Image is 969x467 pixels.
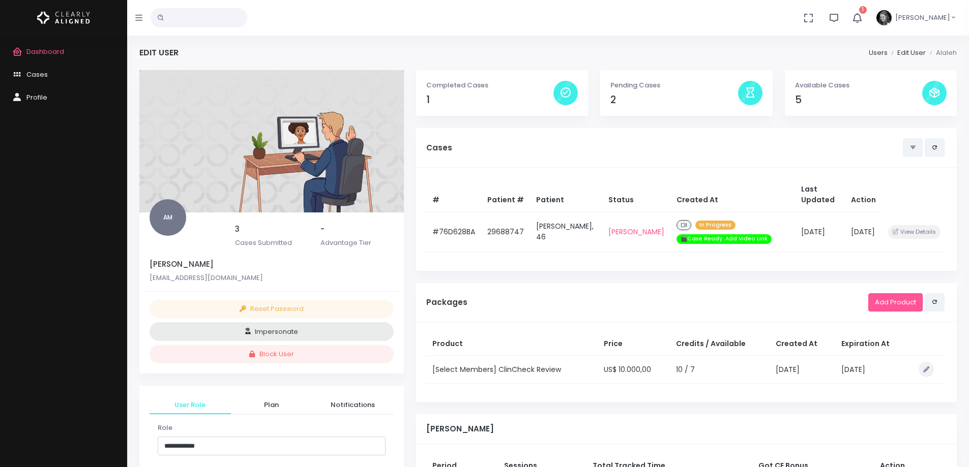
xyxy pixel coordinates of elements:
th: Created At [670,178,796,212]
a: Add Product [868,293,923,312]
td: 10 / 7 [670,356,770,383]
td: US$ 10.000,00 [598,356,670,383]
th: # [426,178,481,212]
td: [DATE] [795,211,844,252]
h5: [PERSON_NAME] [426,424,947,433]
th: Price [598,332,670,356]
p: Cases Submitted [235,238,308,248]
a: [PERSON_NAME] [608,227,664,237]
img: Logo Horizontal [37,7,90,28]
span: 1 [859,6,867,14]
span: AM [150,199,186,236]
p: [EMAIL_ADDRESS][DOMAIN_NAME] [150,273,394,283]
button: View Details [888,225,941,239]
td: [DATE] [770,356,835,383]
button: Reset Password [150,300,394,319]
p: Advantage Tier [320,238,394,248]
th: Patient # [481,178,530,212]
span: Cases [26,70,48,79]
a: Edit User [897,48,926,57]
span: Profile [26,92,47,102]
li: Alaleh [926,48,957,58]
th: Created At [770,332,835,356]
p: Completed Cases [426,80,553,90]
td: [Select Members] ClinCheck Review [426,356,598,383]
span: In Progress [695,221,736,230]
button: Block User [150,345,394,364]
h5: [PERSON_NAME] [150,260,394,269]
th: Last Updated [795,178,844,212]
th: Status [602,178,670,212]
td: [DATE] [835,356,909,383]
th: Patient [530,178,602,212]
td: #76D628BA [426,211,481,252]
h4: 5 [795,94,922,106]
h5: Cases [426,143,903,152]
h4: Edit User [139,48,179,57]
th: Expiration At [835,332,909,356]
p: Pending Cases [610,80,738,90]
th: Action [845,178,882,212]
span: User Role [158,400,223,410]
p: Available Cases [795,80,922,90]
h5: 3 [235,225,308,234]
span: [PERSON_NAME] [895,13,950,23]
td: 29688747 [481,211,530,252]
h4: 2 [610,94,738,106]
span: Plan [239,400,304,410]
td: [PERSON_NAME], 46 [530,211,602,252]
span: 🎬Case Ready. Add Video Link [677,234,772,244]
h5: Packages [426,298,868,307]
img: Header Avatar [875,9,893,27]
h5: - [320,225,394,234]
button: Impersonate [150,322,394,341]
a: Users [869,48,888,57]
span: Dashboard [26,47,64,56]
label: Role [158,423,172,433]
span: Notifications [320,400,386,410]
th: Credits / Available [670,332,770,356]
td: [DATE] [845,211,882,252]
th: Product [426,332,598,356]
h4: 1 [426,94,553,106]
